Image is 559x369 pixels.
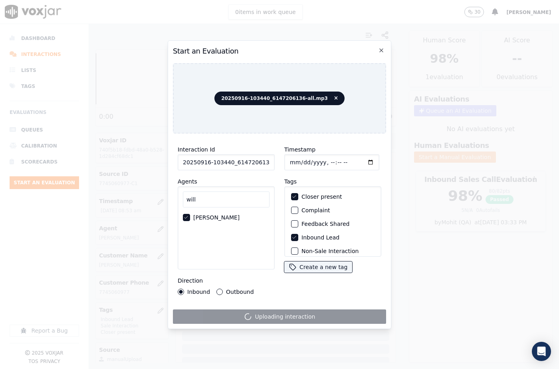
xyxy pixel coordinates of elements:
[193,215,240,220] label: [PERSON_NAME]
[178,178,197,185] label: Agents
[178,277,203,284] label: Direction
[178,146,215,153] label: Interaction Id
[284,261,352,273] button: Create a new tag
[284,178,297,185] label: Tags
[301,248,359,254] label: Non-Sale Interaction
[183,191,270,207] input: Search Agents...
[301,194,342,199] label: Closer present
[301,221,349,227] label: Feedback Shared
[187,289,210,295] label: Inbound
[532,342,551,361] div: Open Intercom Messenger
[214,92,345,105] span: 20250916-103440_6147206136-all.mp3
[301,207,330,213] label: Complaint
[284,146,315,153] label: Timestamp
[226,289,254,295] label: Outbound
[178,154,275,170] input: reference id, file name, etc
[173,46,386,57] h2: Start an Evaluation
[301,235,339,240] label: Inbound Lead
